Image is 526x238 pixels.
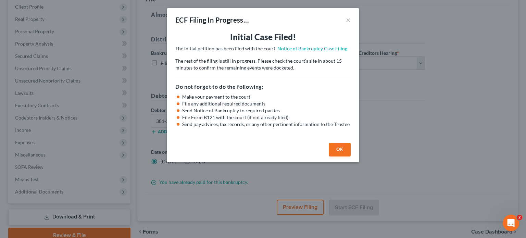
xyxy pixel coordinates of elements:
li: Send pay advices, tax records, or any other pertinent information to the Trustee [182,121,351,128]
span: 2 [517,215,522,220]
iframe: Intercom live chat [503,215,519,231]
h5: Do not forget to do the following: [175,83,351,91]
li: File Form B121 with the court (if not already filed) [182,114,351,121]
a: Notice of Bankruptcy Case Filing [277,46,347,51]
h3: Initial Case Filed! [175,32,351,42]
li: Make your payment to the court [182,93,351,100]
span: The initial petition has been filed with the court. [175,46,276,51]
button: OK [329,143,351,156]
p: The rest of the filing is still in progress. Please check the court’s site in about 15 minutes to... [175,58,351,71]
li: Send Notice of Bankruptcy to required parties [182,107,351,114]
li: File any additional required documents [182,100,351,107]
button: × [346,16,351,24]
div: ECF Filing In Progress... [175,15,249,25]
